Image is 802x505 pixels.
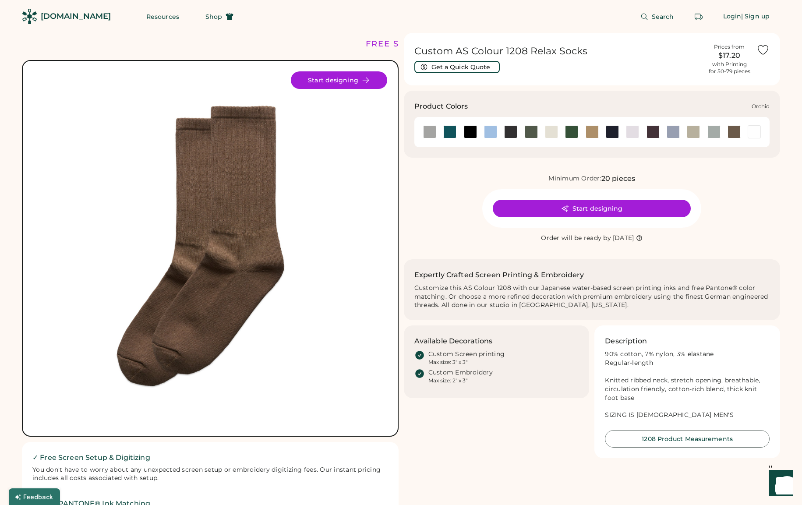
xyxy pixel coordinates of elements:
div: You don't have to worry about any unexpected screen setup or embroidery digitizing fees. Our inst... [32,466,388,483]
button: Retrieve an order [690,8,707,25]
div: 90% cotton, 7% nylon, 3% elastane Regular-length Knitted ribbed neck, stretch opening, breathable... [605,350,770,420]
div: Orchid [752,103,770,110]
div: 20 pieces [601,173,635,184]
button: Resources [136,8,190,25]
img: Rendered Logo - Screens [22,9,37,24]
iframe: Front Chat [760,466,798,503]
h3: Product Colors [414,101,468,112]
button: Get a Quick Quote [414,61,500,73]
span: Search [652,14,674,20]
div: with Printing for 50-79 pieces [709,61,750,75]
div: Custom Embroidery [428,368,493,377]
button: 1208 Product Measurements [605,430,770,448]
div: $17.20 [707,50,751,61]
h3: Description [605,336,647,346]
div: 1208 Style Image [33,71,387,425]
div: Custom Screen printing [428,350,505,359]
div: Prices from [714,43,745,50]
button: Search [630,8,685,25]
div: FREE SHIPPING [366,38,441,50]
div: Login [723,12,742,21]
div: [DOMAIN_NAME] [41,11,111,22]
div: Max size: 3" x 3" [428,359,467,366]
button: Start designing [291,71,387,89]
button: Shop [195,8,244,25]
h1: Custom AS Colour 1208 Relax Socks [414,45,703,57]
div: Minimum Order: [548,174,601,183]
div: Max size: 2" x 3" [428,377,467,384]
div: | Sign up [741,12,770,21]
h3: Available Decorations [414,336,493,346]
div: [DATE] [613,234,634,243]
span: Shop [205,14,222,20]
h2: Expertly Crafted Screen Printing & Embroidery [414,270,584,280]
img: AS Colour 1208 Product Image [33,71,387,425]
h2: ✓ Free Screen Setup & Digitizing [32,452,388,463]
button: Start designing [493,200,691,217]
div: Order will be ready by [541,234,611,243]
div: Customize this AS Colour 1208 with our Japanese water-based screen printing inks and free Pantone... [414,284,770,310]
